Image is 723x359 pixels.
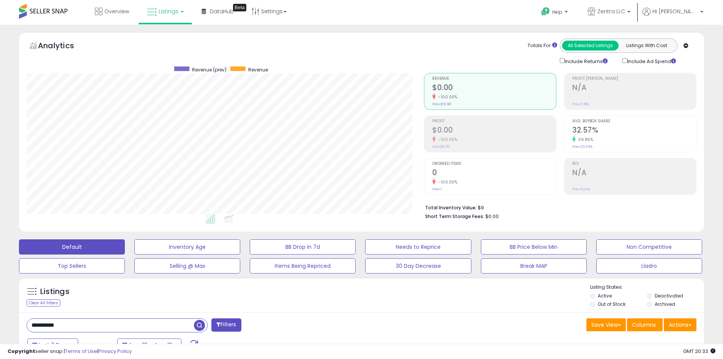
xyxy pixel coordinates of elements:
[617,57,688,65] div: Include Ad Spend
[572,162,696,166] span: ROI
[79,342,114,349] span: Compared to:
[233,4,246,11] div: Tooltip anchor
[432,126,556,136] h2: $0.00
[432,102,451,106] small: Prev: $16.68
[618,41,675,51] button: Listings With Cost
[655,301,675,307] label: Archived
[572,168,696,179] h2: N/A
[596,258,702,274] button: Lladro
[8,348,132,355] div: seller snap | |
[365,239,471,255] button: Needs to Reprice
[572,119,696,123] span: Avg. Buybox Share
[210,8,234,15] span: DataHub
[8,348,35,355] strong: Copyright
[425,202,691,212] li: $9
[432,144,450,149] small: Prev: $0.53
[39,341,69,349] span: Last 7 Days
[535,1,575,25] a: Help
[38,40,89,53] h5: Analytics
[562,41,619,51] button: All Selected Listings
[572,83,696,93] h2: N/A
[248,66,268,73] span: Revenue
[576,137,593,142] small: 39.85%
[365,258,471,274] button: 30 Day Decrease
[104,8,129,15] span: Overview
[436,94,457,100] small: -100.00%
[432,168,556,179] h2: 0
[19,239,125,255] button: Default
[40,286,69,297] h5: Listings
[250,258,356,274] button: Items Being Repriced
[590,284,704,291] p: Listing States:
[192,66,227,73] span: Revenue (prev)
[485,213,499,220] span: $0.00
[27,299,60,307] div: Clear All Filters
[159,8,178,15] span: Listings
[134,258,240,274] button: Selling @ Max
[134,239,240,255] button: Inventory Age
[554,57,617,65] div: Include Returns
[572,102,589,106] small: Prev: 3.18%
[552,9,562,15] span: Help
[432,119,556,123] span: Profit
[632,321,656,329] span: Columns
[129,341,172,349] span: Aug-25 - Aug-31
[436,137,457,142] small: -100.00%
[572,187,590,191] small: Prev: 6.24%
[211,318,241,332] button: Filters
[117,338,181,351] button: Aug-25 - Aug-31
[643,8,703,25] a: Hi [PERSON_NAME]
[572,144,592,149] small: Prev: 23.29%
[432,77,556,81] span: Revenue
[627,318,663,331] button: Columns
[572,126,696,136] h2: 32.57%
[683,348,715,355] span: 2025-09-8 20:33 GMT
[481,239,587,255] button: BB Price Below Min
[528,42,557,49] div: Totals For
[655,293,683,299] label: Deactivated
[664,318,696,331] button: Actions
[598,293,612,299] label: Active
[432,162,556,166] span: Ordered Items
[598,301,625,307] label: Out of Stock
[250,239,356,255] button: BB Drop in 7d
[425,204,477,211] b: Total Inventory Value:
[436,179,457,185] small: -100.00%
[541,7,550,16] i: Get Help
[425,213,484,220] b: Short Term Storage Fees:
[652,8,698,15] span: Hi [PERSON_NAME]
[19,258,125,274] button: Top Sellers
[597,8,625,15] span: Zentra LLC
[586,318,626,331] button: Save View
[481,258,587,274] button: Break MAP
[596,239,702,255] button: Non Competitive
[65,348,97,355] a: Terms of Use
[432,187,442,191] small: Prev: 1
[98,348,132,355] a: Privacy Policy
[432,83,556,93] h2: $0.00
[572,77,696,81] span: Profit [PERSON_NAME]
[27,338,78,351] button: Last 7 Days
